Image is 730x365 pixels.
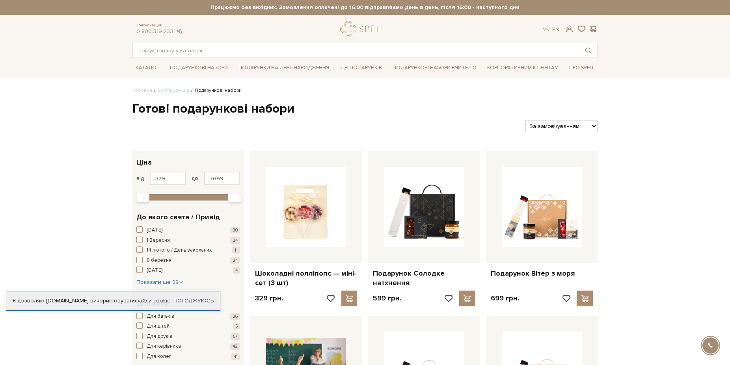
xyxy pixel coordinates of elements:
span: Для друзів [147,333,172,341]
button: 8 березня 24 [136,257,240,265]
input: Ціна [150,172,186,185]
button: Показати ще 28 [136,278,183,286]
a: En [552,26,559,33]
span: Для керівника [147,343,181,350]
span: 42 [230,343,240,350]
div: Ук [543,26,559,33]
p: 599 грн. [373,294,401,303]
span: 57 [231,333,240,340]
span: від [136,175,144,182]
a: Шоколадні лолліпопс — міні-сет (3 шт) [255,269,357,287]
span: до [192,175,198,182]
strong: Працюємо без вихідних. Замовлення оплачені до 16:00 відправляємо день в день, після 16:00 - насту... [132,4,598,11]
button: Для батьків 26 [136,313,240,321]
div: Я дозволяю [DOMAIN_NAME] використовувати [6,297,220,304]
button: 1 Вересня 24 [136,237,240,245]
a: Подарунок Солодке натхнення [373,269,475,287]
a: Подарунок Вітер з моря [491,269,593,278]
a: Подарункові набори [167,62,231,74]
span: 24 [230,237,240,244]
a: файли cookie [135,297,171,304]
a: 0 800 319 233 [136,28,173,35]
span: 30 [230,227,240,233]
input: Пошук товару у каталозі [133,43,579,57]
span: Консультація: [136,23,183,28]
a: Погоджуюсь [173,297,214,304]
input: Ціна [204,172,240,185]
span: Для колег [147,353,171,361]
div: Min [136,192,149,203]
p: 699 грн. [491,294,519,303]
span: Для дітей [147,322,169,330]
span: 24 [230,257,240,264]
span: [DATE] [147,226,162,234]
a: logo [340,21,389,37]
span: Ціна [136,157,152,168]
button: Для колег 41 [136,353,240,361]
a: Корпоративним клієнтам [484,62,562,74]
a: Подарунки на День народження [235,62,332,74]
a: Про Spell [566,62,598,74]
button: Пошук товару у каталозі [579,43,597,57]
a: Вся продукція [158,87,189,93]
span: 41 [231,353,240,360]
h1: Готові подарункові набори [132,101,598,117]
button: Для дітей 5 [136,322,240,330]
a: Ідеї подарунків [336,62,385,74]
span: 4 [233,267,240,274]
button: [DATE] 30 [136,226,240,234]
span: 26 [230,313,240,320]
span: До якого свята / Привід [136,212,220,222]
button: Для керівника 42 [136,343,240,350]
button: Для друзів 57 [136,333,240,341]
span: 14 лютого / День закоханих [147,246,212,254]
span: 5 [233,323,240,330]
button: 14 лютого / День закоханих 11 [136,246,240,254]
a: telegram [175,28,183,35]
a: Подарункові набори Вчителю [389,61,480,74]
span: 11 [232,247,240,254]
span: 8 березня [147,257,171,265]
button: [DATE] 4 [136,267,240,274]
span: [DATE] [147,267,162,274]
a: Каталог [132,62,162,74]
li: Подарункові набори [189,87,242,94]
span: Для батьків [147,313,174,321]
span: 1 Вересня [147,237,170,245]
div: Max [228,192,241,203]
a: Головна [132,87,152,93]
span: | [549,26,551,33]
p: 329 грн. [255,294,283,303]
